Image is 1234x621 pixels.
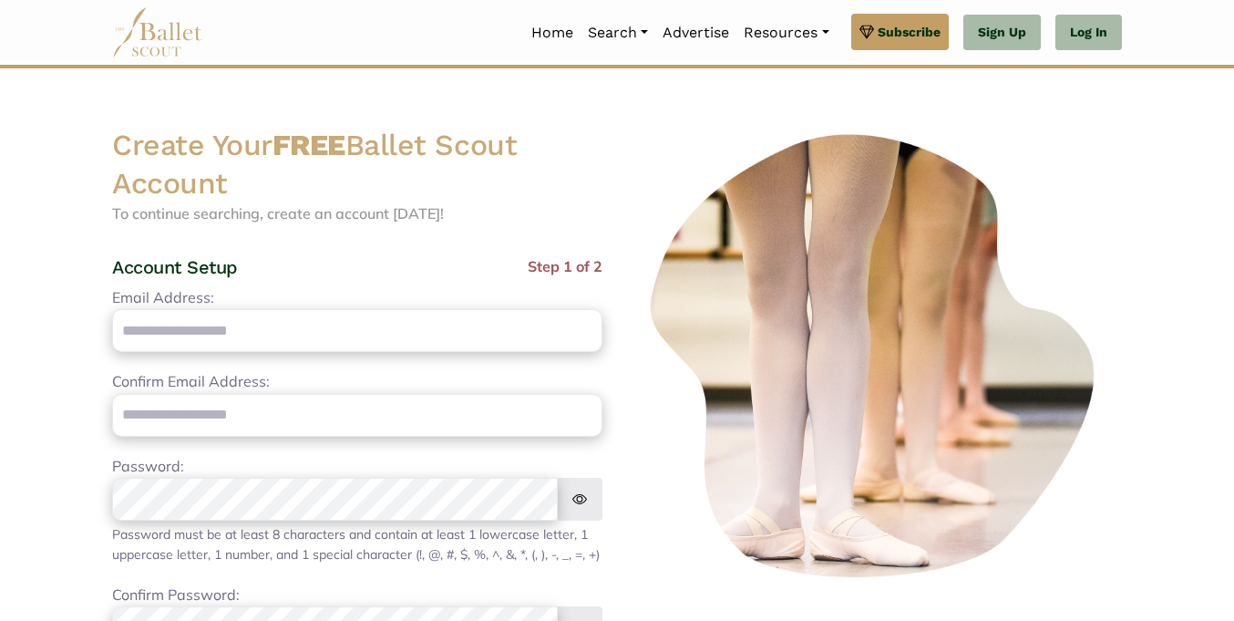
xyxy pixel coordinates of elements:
label: Password: [112,455,184,479]
span: Step 1 of 2 [528,255,602,286]
a: Home [524,14,581,52]
a: Sign Up [963,15,1041,51]
label: Email Address: [112,286,214,310]
a: Advertise [655,14,736,52]
strong: FREE [273,128,345,162]
a: Subscribe [851,14,949,50]
div: Password must be at least 8 characters and contain at least 1 lowercase letter, 1 uppercase lette... [112,524,602,565]
h4: Account Setup [112,255,238,279]
span: To continue searching, create an account [DATE]! [112,204,444,223]
label: Confirm Email Address: [112,370,270,394]
h2: Create Your Ballet Scout Account [112,127,602,202]
a: Resources [736,14,836,52]
a: Search [581,14,655,52]
img: gem.svg [859,22,874,42]
img: ballerinas [632,127,1122,586]
span: Subscribe [878,22,941,42]
label: Confirm Password: [112,584,240,607]
a: Log In [1055,15,1122,51]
